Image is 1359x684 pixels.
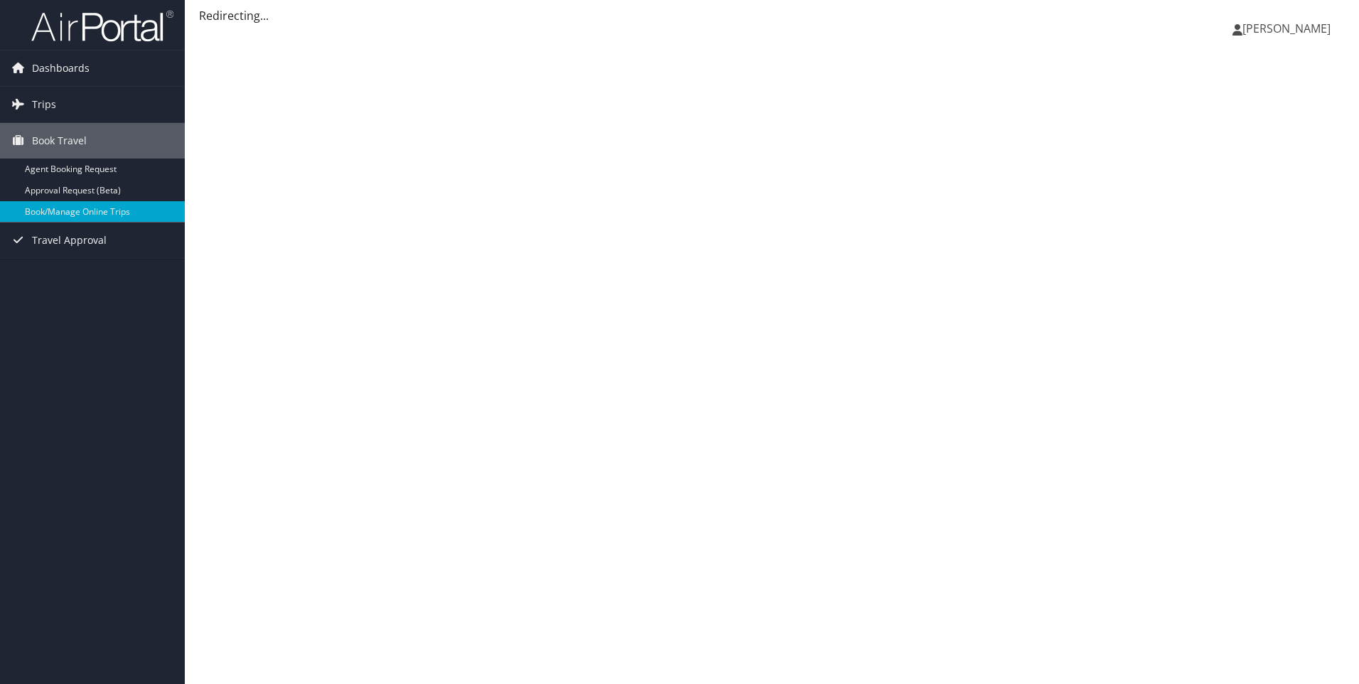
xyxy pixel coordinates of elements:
[32,50,90,86] span: Dashboards
[32,223,107,258] span: Travel Approval
[199,7,1345,24] div: Redirecting...
[32,87,56,122] span: Trips
[1242,21,1331,36] span: [PERSON_NAME]
[32,123,87,159] span: Book Travel
[1232,7,1345,50] a: [PERSON_NAME]
[31,9,173,43] img: airportal-logo.png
